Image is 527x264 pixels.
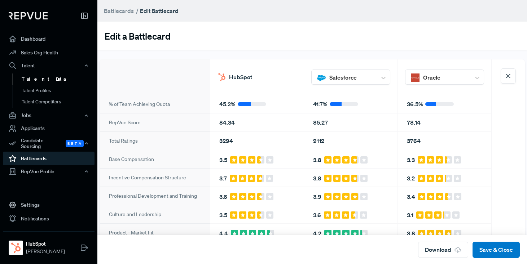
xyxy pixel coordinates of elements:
[219,229,228,238] span: 4.4
[3,231,95,258] a: HubSpotHubSpot[PERSON_NAME]
[313,229,321,238] span: 4.2
[3,135,95,152] div: Candidate Sourcing
[100,205,210,223] div: Culture and Leadership
[3,59,95,72] button: Talent
[100,113,210,131] div: RepVue Score
[10,242,22,254] img: HubSpot
[210,59,304,95] div: HubSpot
[9,12,48,19] img: RepVue
[407,156,415,164] span: 3.3
[411,73,420,82] img: Oracle
[3,32,95,46] a: Dashboard
[398,113,491,131] div: 78.14
[3,198,95,212] a: Settings
[407,229,415,238] span: 3.8
[140,7,179,14] strong: Edit Battlecard
[136,7,139,14] span: /
[407,211,413,219] span: 3.1
[3,165,95,178] button: RepVue Profile
[210,113,304,131] div: 84.34
[398,95,491,113] div: 36.5 %
[100,95,210,113] div: % of Team Achieving Quota
[398,131,491,150] div: 3764
[3,212,95,225] a: Notifications
[473,242,520,258] button: Save & Close
[210,95,304,113] div: 45.2 %
[313,156,321,164] span: 3.8
[219,211,227,219] span: 3.5
[407,192,415,201] span: 3.4
[26,240,65,248] strong: HubSpot
[3,46,95,59] a: Sales Org Health
[210,131,304,150] div: 3294
[313,174,321,183] span: 3.8
[100,168,210,187] div: Incentive Compensation Structure
[304,131,398,150] div: 9112
[100,187,210,205] div: Professional Development and Training
[100,150,210,168] div: Base Compensation
[304,95,398,113] div: 41.7 %
[13,85,104,97] a: Talent Profiles
[3,135,95,152] button: Candidate Sourcing Beta
[100,131,210,150] div: Total Ratings
[317,73,326,82] img: Salesforce
[219,174,227,183] span: 3.7
[104,6,134,15] a: Battlecards
[407,174,415,183] span: 3.2
[26,248,65,255] span: [PERSON_NAME]
[105,31,171,41] h3: Edit a Battlecard
[313,211,321,219] span: 3.6
[218,73,226,81] img: HubSpot
[13,73,104,85] a: Talent Data
[3,122,95,135] a: Applicants
[66,140,84,147] span: Beta
[418,242,468,258] button: Download
[100,223,210,242] div: Product - Market Fit
[13,96,104,108] a: Talent Competitors
[3,109,95,122] button: Jobs
[219,192,227,201] span: 3.6
[219,156,227,164] span: 3.5
[313,192,321,201] span: 3.9
[304,113,398,131] div: 85.27
[3,152,95,165] a: Battlecards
